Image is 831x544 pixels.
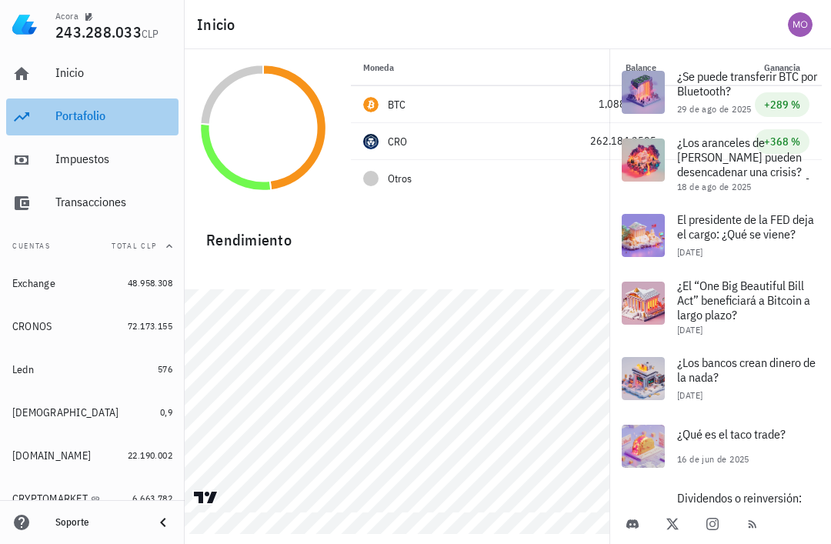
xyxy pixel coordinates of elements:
[609,412,831,480] a: ¿Qué es el taco trade? 16 de jun de 2025
[677,103,752,115] span: 29 de ago de 2025
[363,97,379,112] div: BTC-icon
[142,27,159,41] span: CLP
[158,363,172,375] span: 576
[6,265,179,302] a: Exchange 48.958.308
[363,134,379,149] div: CRO-icon
[677,389,703,401] span: [DATE]
[197,12,242,37] h1: Inicio
[55,108,172,123] div: Portafolio
[128,277,172,289] span: 48.958.308
[12,492,88,506] div: CRYPTOMARKET
[192,490,219,505] a: Charting by TradingView
[677,212,814,242] span: El presidente de la FED deja el cargo: ¿Qué se viene?
[677,246,703,258] span: [DATE]
[677,135,802,179] span: ¿Los aranceles de [PERSON_NAME] pueden desencadenar una crisis?
[609,126,831,202] a: ¿Los aranceles de [PERSON_NAME] pueden desencadenar una crisis? 18 de ago de 2025
[788,12,813,37] div: avatar
[6,308,179,345] a: CRONOS 72.173.155
[128,320,172,332] span: 72.173.155
[55,10,78,22] div: Acora
[160,406,172,418] span: 0,9
[677,453,749,465] span: 16 de jun de 2025
[6,480,179,517] a: CRYPTOMARKET 6.663.782
[12,320,52,333] div: CRONOS
[6,55,179,92] a: Inicio
[55,516,142,529] div: Soporte
[677,278,810,322] span: ¿El “One Big Beautiful Bill Act” beneficiará a Bitcoin a largo plazo?
[609,58,831,126] a: ¿Se puede transferir BTC por Bluetooth? 29 de ago de 2025
[609,345,831,412] a: ¿Los bancos crean dinero de la nada? [DATE]
[55,152,172,166] div: Impuestos
[388,97,406,112] div: BTC
[55,22,142,42] span: 243.288.033
[12,449,91,462] div: [DOMAIN_NAME]
[6,185,179,222] a: Transacciones
[6,437,179,474] a: [DOMAIN_NAME] 22.190.002
[505,96,656,112] div: 1,08831148
[128,449,172,461] span: 22.190.002
[6,142,179,179] a: Impuestos
[112,241,157,251] span: Total CLP
[12,406,119,419] div: [DEMOGRAPHIC_DATA]
[388,134,408,149] div: CRO
[55,65,172,80] div: Inicio
[677,181,752,192] span: 18 de ago de 2025
[677,355,816,385] span: ¿Los bancos crean dinero de la nada?
[609,269,831,345] a: ¿El “One Big Beautiful Bill Act” beneficiará a Bitcoin a largo plazo? [DATE]
[6,98,179,135] a: Portafolio
[6,351,179,388] a: Ledn 576
[6,394,179,431] a: [DEMOGRAPHIC_DATA] 0,9
[609,202,831,269] a: El presidente de la FED deja el cargo: ¿Qué se viene? [DATE]
[12,277,55,290] div: Exchange
[677,68,817,98] span: ¿Se puede transferir BTC por Bluetooth?
[55,195,172,209] div: Transacciones
[677,426,786,442] span: ¿Qué es el taco trade?
[677,324,703,335] span: [DATE]
[505,133,656,149] div: 262.184,3595
[12,363,34,376] div: Ledn
[194,215,822,252] div: Rendimiento
[492,49,669,86] th: Balance
[388,171,412,187] span: Otros
[6,228,179,265] button: CuentasTotal CLP
[12,12,37,37] img: LedgiFi
[351,49,492,86] th: Moneda
[132,492,172,504] span: 6.663.782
